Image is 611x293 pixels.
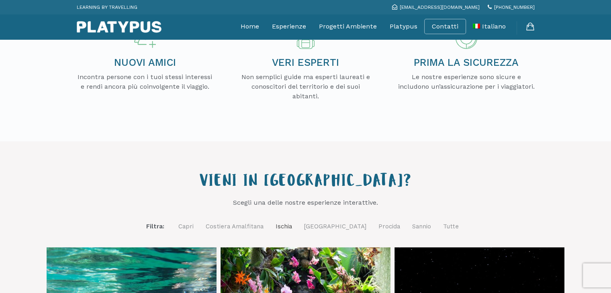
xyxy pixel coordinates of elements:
a: Ischia [276,222,292,232]
a: Tutte [443,222,459,232]
span: NUOVI AMICI [114,57,176,68]
a: Italiano [473,16,506,37]
a: Home [241,16,259,37]
a: Esperienze [272,16,306,37]
a: [EMAIL_ADDRESS][DOMAIN_NAME] [392,4,480,10]
span: VIENI IN [GEOGRAPHIC_DATA]? [199,174,412,191]
a: Procida [378,222,400,232]
p: Scegli una delle nostre esperienze interattive. [191,198,420,208]
a: [PHONE_NUMBER] [488,4,535,10]
span: [EMAIL_ADDRESS][DOMAIN_NAME] [400,4,480,10]
img: Platypus [77,21,161,33]
a: Sannio [412,222,431,232]
p: Incontra persone con i tuoi stessi interessi e rendi ancora più coinvolgente il viaggio. [77,72,213,92]
a: Platypus [390,16,417,37]
a: Progetti Ambiente [319,16,377,37]
a: Contatti [432,22,458,31]
p: Le nostre esperienze sono sicure e includono un’assicurazione per i viaggiatori. [398,72,534,92]
span: Filtra: [146,223,164,230]
span: VERI ESPERTI [272,57,339,68]
p: LEARNING BY TRAVELLING [77,2,137,12]
p: Non semplici guide ma esperti laureati e conoscitori del territorio e dei suoi abitanti. [237,72,374,101]
span: [PHONE_NUMBER] [494,4,535,10]
span: PRIMA LA SICUREZZA [414,57,519,68]
span: Italiano [482,22,506,30]
a: Capri [178,222,194,232]
a: [GEOGRAPHIC_DATA] [304,222,366,232]
a: Costiera Amalfitana [206,222,264,232]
